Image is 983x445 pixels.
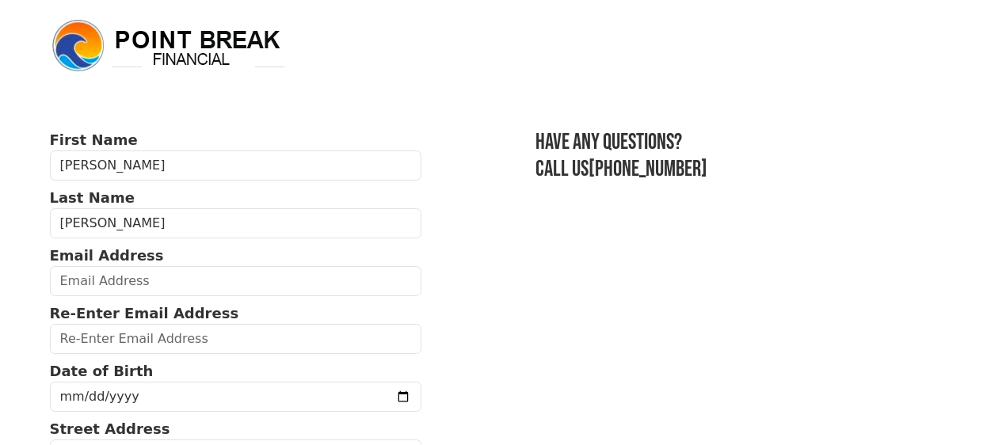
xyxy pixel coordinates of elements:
[50,266,422,296] input: Email Address
[50,363,154,379] strong: Date of Birth
[50,17,288,74] img: logo.png
[50,324,422,354] input: Re-Enter Email Address
[50,189,135,206] strong: Last Name
[535,156,933,183] h3: Call us
[50,150,422,181] input: First Name
[535,129,933,156] h3: Have any questions?
[589,156,707,182] a: [PHONE_NUMBER]
[50,131,138,148] strong: First Name
[50,208,422,238] input: Last Name
[50,305,239,321] strong: Re-Enter Email Address
[50,247,164,264] strong: Email Address
[50,420,170,437] strong: Street Address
